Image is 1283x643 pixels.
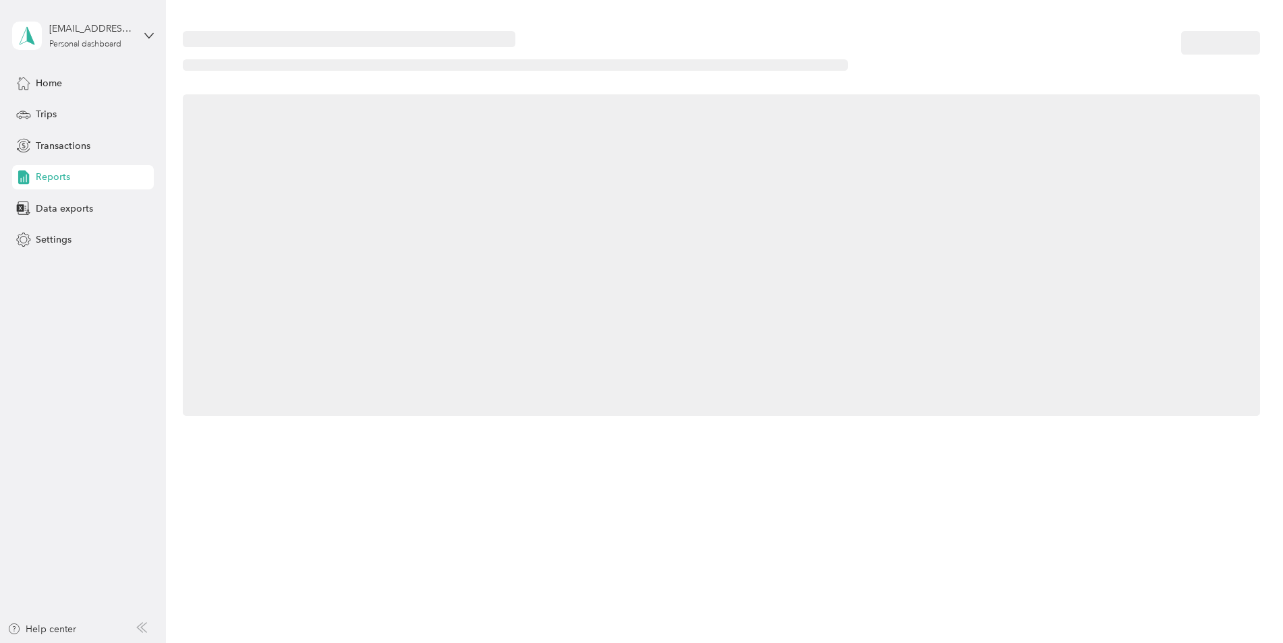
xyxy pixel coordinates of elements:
button: Help center [7,622,76,636]
div: Personal dashboard [49,40,121,49]
span: Transactions [36,139,90,153]
span: Home [36,76,62,90]
iframe: Everlance-gr Chat Button Frame [1207,568,1283,643]
span: Settings [36,233,72,247]
span: Reports [36,170,70,184]
div: [EMAIL_ADDRESS][DOMAIN_NAME] [49,22,134,36]
span: Data exports [36,202,93,216]
span: Trips [36,107,57,121]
